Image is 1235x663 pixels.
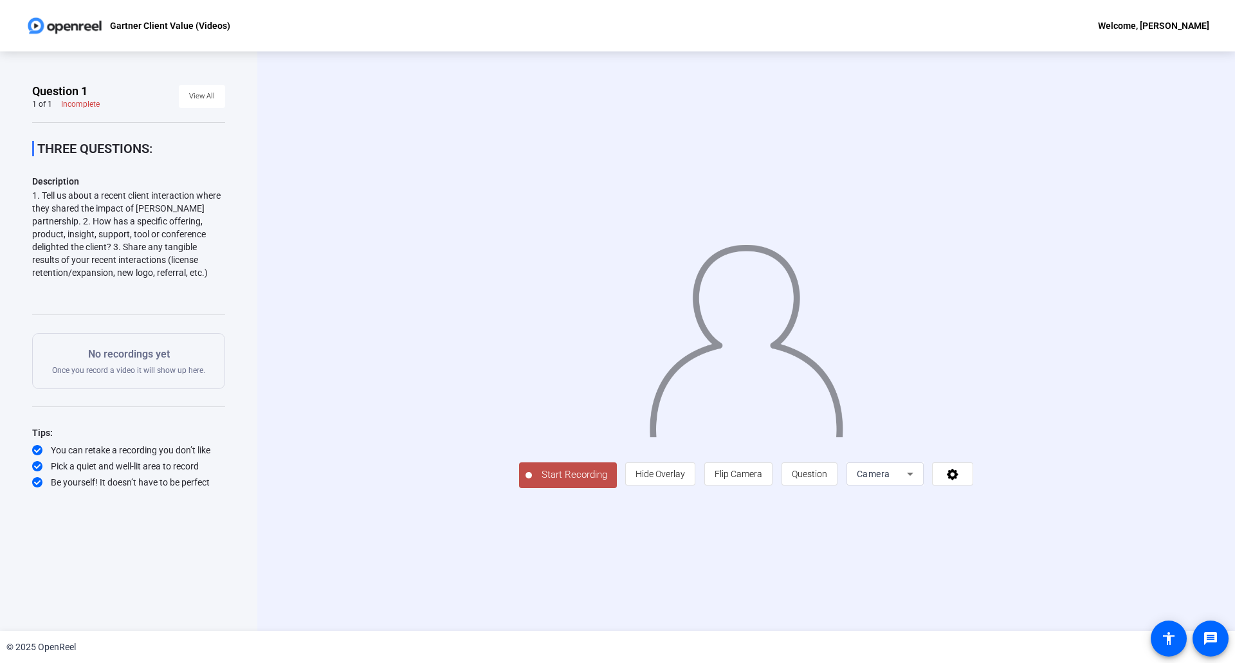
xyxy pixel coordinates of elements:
[52,347,205,376] div: Once you record a video it will show up here.
[32,425,225,440] div: Tips:
[792,469,827,479] span: Question
[32,174,225,189] p: Description
[6,640,76,654] div: © 2025 OpenReel
[32,444,225,457] div: You can retake a recording you don’t like
[32,84,87,99] span: Question 1
[625,462,695,486] button: Hide Overlay
[179,85,225,108] button: View All
[32,476,225,489] div: Be yourself! It doesn’t have to be perfect
[1098,18,1209,33] div: Welcome, [PERSON_NAME]
[857,469,890,479] span: Camera
[704,462,773,486] button: Flip Camera
[32,189,225,279] div: 1. Tell us about a recent client interaction where they shared the impact of [PERSON_NAME] partne...
[32,460,225,473] div: Pick a quiet and well-lit area to record
[37,141,225,156] p: THREE QUESTIONS:
[519,462,617,488] button: Start Recording
[189,87,215,106] span: View All
[636,469,685,479] span: Hide Overlay
[715,469,762,479] span: Flip Camera
[52,347,205,362] p: No recordings yet
[110,18,230,33] p: Gartner Client Value (Videos)
[26,13,104,39] img: OpenReel logo
[32,99,52,109] div: 1 of 1
[61,99,100,109] div: Incomplete
[1161,631,1176,646] mat-icon: accessibility
[648,233,845,437] img: overlay
[1203,631,1218,646] mat-icon: message
[782,462,837,486] button: Question
[532,468,617,482] span: Start Recording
